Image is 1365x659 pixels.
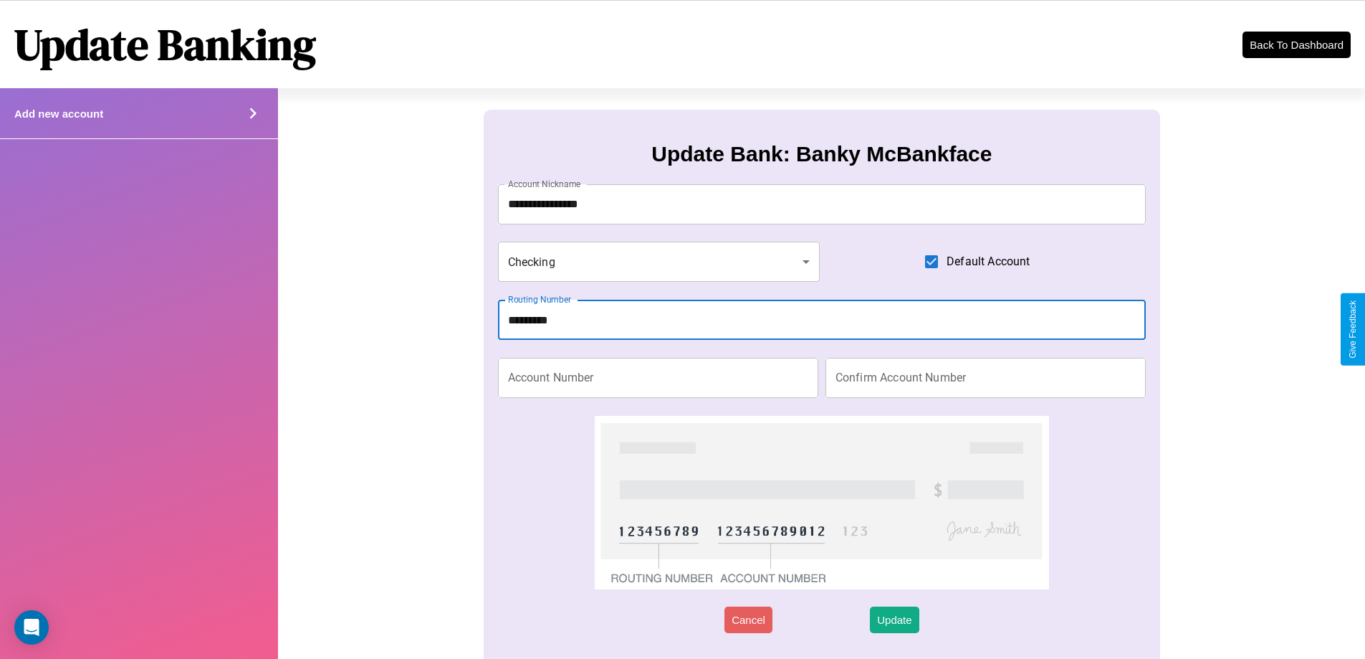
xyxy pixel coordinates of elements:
div: Checking [498,242,820,282]
h1: Update Banking [14,15,316,74]
h4: Add new account [14,108,103,120]
div: Open Intercom Messenger [14,610,49,645]
label: Routing Number [508,293,571,305]
button: Back To Dashboard [1242,32,1351,58]
span: Default Account [947,253,1030,270]
button: Update [870,607,919,633]
button: Cancel [724,607,772,633]
img: check [595,416,1048,589]
div: Give Feedback [1348,300,1358,359]
h3: Update Bank: Banky McBankface [651,142,992,166]
label: Account Nickname [508,178,581,190]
